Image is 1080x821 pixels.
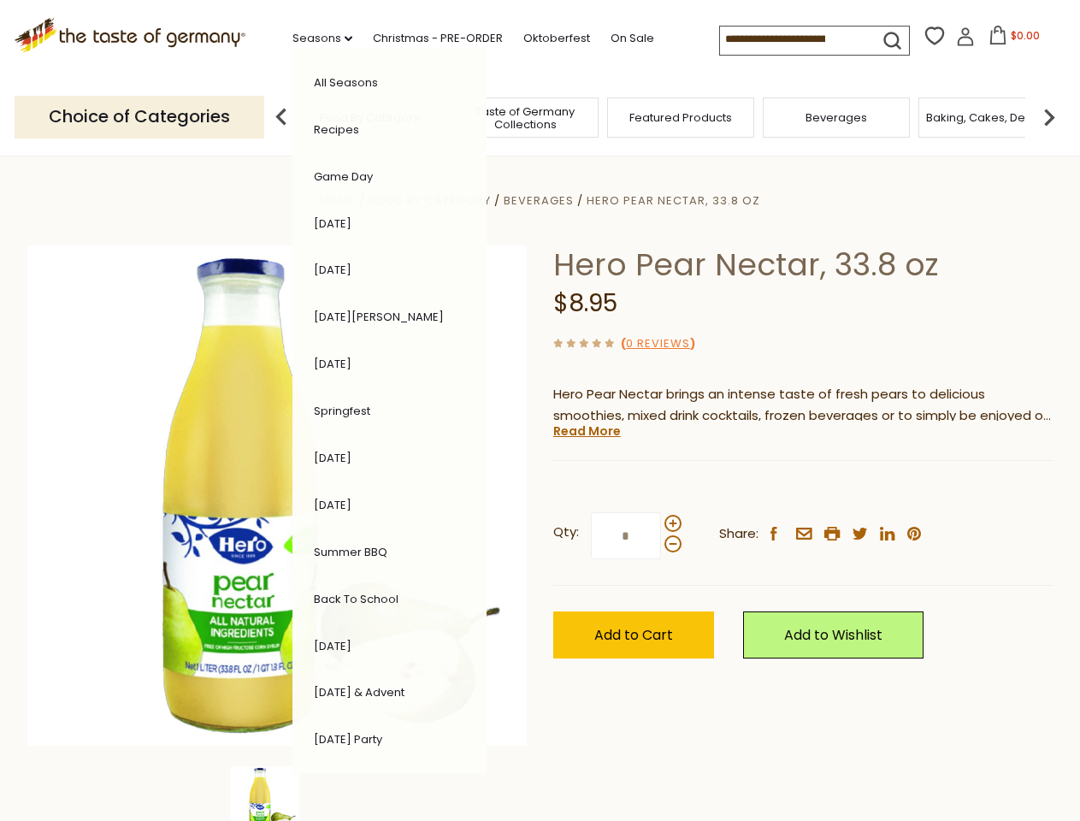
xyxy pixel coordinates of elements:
button: Add to Cart [553,611,714,659]
a: [DATE] & Advent [314,684,404,700]
a: [DATE] [314,638,351,654]
span: Add to Cart [594,625,673,645]
a: Springfest [314,403,370,419]
a: Oktoberfest [523,29,590,48]
a: On Sale [611,29,654,48]
a: Recipes [314,121,359,138]
a: Game Day [314,168,373,185]
a: Taste of Germany Collections [457,105,593,131]
span: Share: [719,523,758,545]
a: [DATE] [314,216,351,232]
a: Christmas - PRE-ORDER [373,29,503,48]
a: Seasons [292,29,352,48]
a: [DATE][PERSON_NAME] [314,309,444,325]
button: $0.00 [978,26,1051,51]
p: Choice of Categories [15,96,264,138]
h1: Hero Pear Nectar, 33.8 oz [553,245,1053,284]
img: next arrow [1032,100,1066,134]
a: [DATE] [314,450,351,466]
a: [DATE] [314,262,351,278]
span: ( ) [621,335,695,351]
a: Summer BBQ [314,544,387,560]
span: $8.95 [553,286,617,320]
strong: Qty: [553,522,579,543]
a: Baking, Cakes, Desserts [926,111,1059,124]
a: [DATE] [314,497,351,513]
a: Hero Pear Nectar, 33.8 oz [587,192,760,209]
span: $0.00 [1011,28,1040,43]
a: Beverages [806,111,867,124]
a: [DATE] Party [314,731,382,747]
img: Hero Pear Nectar, 33.8 oz [27,245,528,746]
a: Read More [553,422,621,440]
a: Beverages [504,192,574,209]
a: Back to School [314,591,398,607]
a: [DATE] [314,356,351,372]
input: Qty: [591,512,661,559]
p: Hero Pear Nectar brings an intense taste of fresh pears to delicious smoothies, mixed drink cockt... [553,384,1053,427]
a: Featured Products [629,111,732,124]
img: previous arrow [264,100,298,134]
a: Add to Wishlist [743,611,924,659]
a: 0 Reviews [626,335,690,353]
a: All Seasons [314,74,378,91]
